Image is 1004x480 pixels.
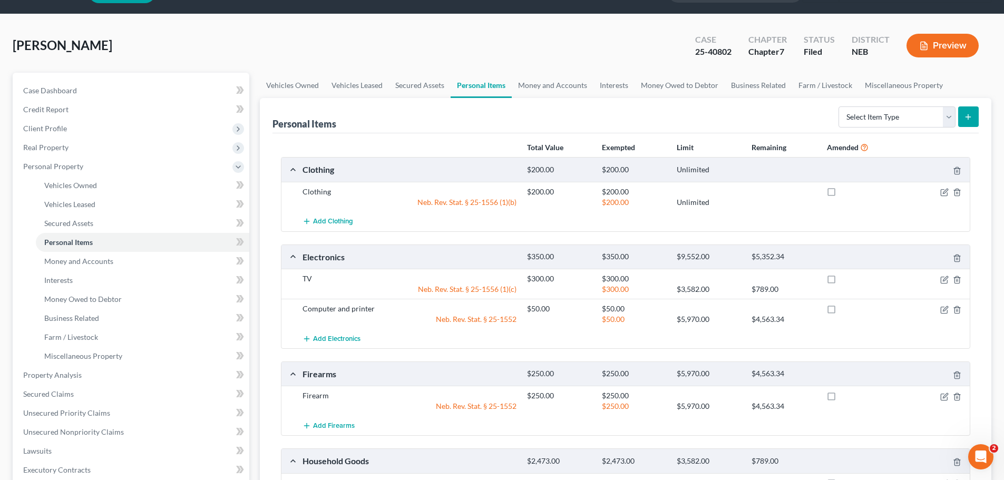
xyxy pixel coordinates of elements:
div: $350.00 [597,252,671,262]
div: $200.00 [597,165,671,175]
span: Lawsuits [23,446,52,455]
span: Executory Contracts [23,465,91,474]
strong: Exempted [602,143,635,152]
button: Add Firearms [303,416,355,435]
a: Miscellaneous Property [36,347,249,366]
div: $4,563.34 [746,401,821,412]
a: Property Analysis [15,366,249,385]
div: Neb. Rev. Stat. § 25-1556 (1)(c) [297,284,522,295]
iframe: Intercom live chat [968,444,993,469]
button: Add Electronics [303,329,360,348]
a: Secured Assets [389,73,451,98]
div: Chapter [748,46,787,58]
a: Miscellaneous Property [859,73,949,98]
div: $200.00 [597,197,671,208]
div: 25-40802 [695,46,732,58]
div: $4,563.34 [746,314,821,325]
div: Neb. Rev. Stat. § 25-1556 (1)(b) [297,197,522,208]
div: Firearms [297,368,522,379]
strong: Remaining [752,143,786,152]
div: $789.00 [746,456,821,466]
div: $5,970.00 [671,369,746,379]
span: Unsecured Priority Claims [23,408,110,417]
div: $200.00 [522,187,597,197]
a: Money and Accounts [36,252,249,271]
div: $5,970.00 [671,401,746,412]
span: Money Owed to Debtor [44,295,122,303]
span: Personal Property [23,162,83,171]
span: 7 [779,46,784,56]
div: $250.00 [522,390,597,401]
div: $350.00 [522,252,597,262]
div: $300.00 [597,284,671,295]
div: Filed [804,46,835,58]
a: Lawsuits [15,442,249,461]
a: Money Owed to Debtor [635,73,725,98]
div: Clothing [297,187,522,197]
div: $5,970.00 [671,314,746,325]
a: Credit Report [15,100,249,119]
div: $50.00 [597,303,671,314]
strong: Amended [827,143,859,152]
div: $3,582.00 [671,456,746,466]
div: Neb. Rev. Stat. § 25-1552 [297,314,522,325]
a: Secured Claims [15,385,249,404]
span: 2 [990,444,998,453]
div: $50.00 [522,303,597,314]
span: Real Property [23,143,69,152]
span: Property Analysis [23,370,82,379]
span: Add Electronics [313,335,360,343]
button: Preview [906,34,979,57]
span: Interests [44,276,73,285]
span: Business Related [44,314,99,322]
div: $250.00 [597,369,671,379]
div: Chapter [748,34,787,46]
span: Vehicles Owned [44,181,97,190]
a: Vehicles Leased [36,195,249,214]
a: Personal Items [36,233,249,252]
div: Personal Items [272,117,336,130]
div: $50.00 [597,314,671,325]
a: Money and Accounts [512,73,593,98]
a: Vehicles Leased [325,73,389,98]
div: Household Goods [297,455,522,466]
div: Status [804,34,835,46]
a: Vehicles Owned [36,176,249,195]
a: Money Owed to Debtor [36,290,249,309]
div: $250.00 [597,390,671,401]
div: Electronics [297,251,522,262]
a: Unsecured Nonpriority Claims [15,423,249,442]
div: Computer and printer [297,303,522,314]
div: $300.00 [597,273,671,284]
div: $5,352.34 [746,252,821,262]
strong: Limit [677,143,694,152]
div: Case [695,34,732,46]
a: Interests [36,271,249,290]
a: Business Related [36,309,249,328]
a: Secured Assets [36,214,249,233]
span: Secured Claims [23,389,74,398]
div: Neb. Rev. Stat. § 25-1552 [297,401,522,412]
div: $250.00 [522,369,597,379]
div: NEB [852,46,890,58]
div: $4,563.34 [746,369,821,379]
a: Interests [593,73,635,98]
span: Add Clothing [313,218,353,226]
span: Credit Report [23,105,69,114]
a: Personal Items [451,73,512,98]
a: Farm / Livestock [36,328,249,347]
a: Case Dashboard [15,81,249,100]
div: $2,473.00 [522,456,597,466]
span: Unsecured Nonpriority Claims [23,427,124,436]
span: Money and Accounts [44,257,113,266]
span: Vehicles Leased [44,200,95,209]
span: Add Firearms [313,422,355,430]
div: $9,552.00 [671,252,746,262]
a: Vehicles Owned [260,73,325,98]
a: Unsecured Priority Claims [15,404,249,423]
div: Unlimited [671,165,746,175]
div: $3,582.00 [671,284,746,295]
span: Case Dashboard [23,86,77,95]
div: $789.00 [746,284,821,295]
div: District [852,34,890,46]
